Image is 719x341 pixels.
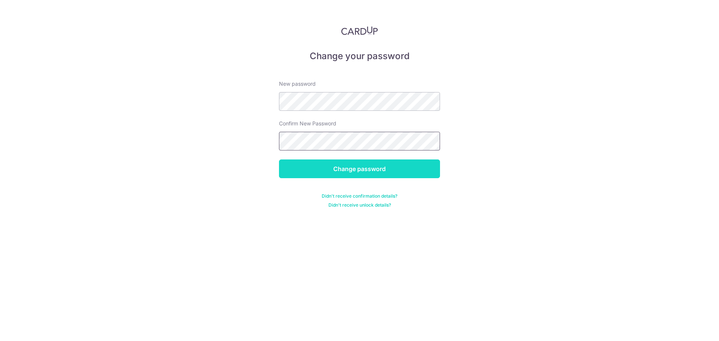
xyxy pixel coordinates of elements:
[279,159,440,178] input: Change password
[279,50,440,62] h5: Change your password
[341,26,378,35] img: CardUp Logo
[279,80,316,88] label: New password
[322,193,397,199] a: Didn't receive confirmation details?
[328,202,391,208] a: Didn't receive unlock details?
[279,120,336,127] label: Confirm New Password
